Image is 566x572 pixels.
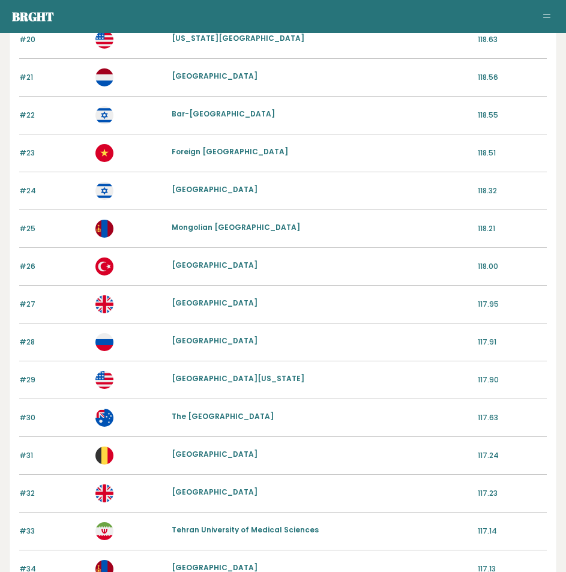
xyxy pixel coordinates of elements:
[95,144,113,162] img: vn.svg
[478,450,547,461] p: 117.24
[172,146,288,157] a: Foreign [GEOGRAPHIC_DATA]
[95,371,113,389] img: us.svg
[172,33,304,43] a: [US_STATE][GEOGRAPHIC_DATA]
[19,375,88,385] p: #29
[95,522,113,540] img: ir.svg
[19,337,88,348] p: #28
[19,299,88,310] p: #27
[95,182,113,200] img: il.svg
[19,110,88,121] p: #22
[19,185,88,196] p: #24
[478,34,547,45] p: 118.63
[172,222,300,232] a: Mongolian [GEOGRAPHIC_DATA]
[95,295,113,313] img: gb.svg
[172,487,257,497] a: [GEOGRAPHIC_DATA]
[95,31,113,49] img: us.svg
[172,71,257,81] a: [GEOGRAPHIC_DATA]
[95,68,113,86] img: nl.svg
[172,411,274,421] a: The [GEOGRAPHIC_DATA]
[95,409,113,427] img: au.svg
[172,336,257,346] a: [GEOGRAPHIC_DATA]
[478,72,547,83] p: 118.56
[478,375,547,385] p: 117.90
[19,72,88,83] p: #21
[172,298,257,308] a: [GEOGRAPHIC_DATA]
[478,148,547,158] p: 118.51
[540,10,554,24] button: Toggle navigation
[172,373,304,384] a: [GEOGRAPHIC_DATA][US_STATE]
[95,333,113,351] img: ru.svg
[172,109,275,119] a: Bar-[GEOGRAPHIC_DATA]
[19,450,88,461] p: #31
[478,299,547,310] p: 117.95
[478,223,547,234] p: 118.21
[172,260,257,270] a: [GEOGRAPHIC_DATA]
[95,484,113,502] img: gb.svg
[19,412,88,423] p: #30
[95,220,113,238] img: mn.svg
[12,8,54,25] a: Brght
[95,106,113,124] img: il.svg
[172,184,257,194] a: [GEOGRAPHIC_DATA]
[478,185,547,196] p: 118.32
[95,257,113,275] img: tr.svg
[95,447,113,465] img: be.svg
[19,223,88,234] p: #25
[478,412,547,423] p: 117.63
[19,488,88,499] p: #32
[478,337,547,348] p: 117.91
[172,525,319,535] a: Tehran University of Medical Sciences
[19,261,88,272] p: #26
[19,526,88,537] p: #33
[478,488,547,499] p: 117.23
[478,261,547,272] p: 118.00
[478,110,547,121] p: 118.55
[172,449,257,459] a: [GEOGRAPHIC_DATA]
[19,34,88,45] p: #20
[19,148,88,158] p: #23
[478,526,547,537] p: 117.14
